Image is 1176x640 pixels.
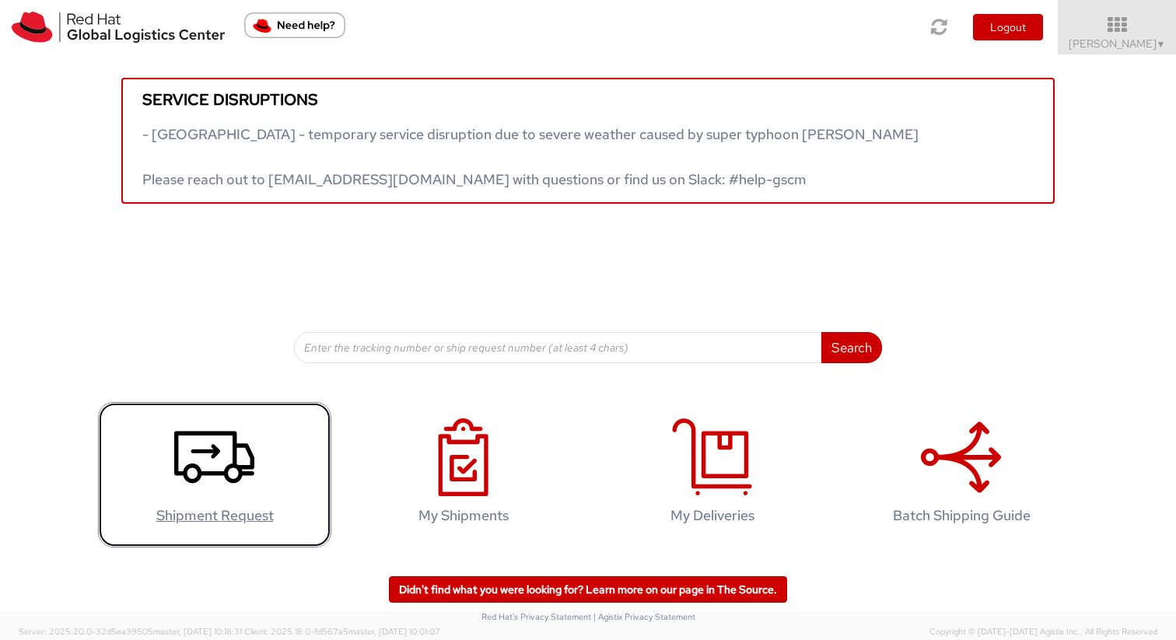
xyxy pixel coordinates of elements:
a: Shipment Request [98,402,331,547]
button: Logout [973,14,1043,40]
h4: Shipment Request [114,508,315,523]
span: Client: 2025.18.0-fd567a5 [244,626,440,637]
span: master, [DATE] 10:18:31 [153,626,242,637]
h4: My Shipments [363,508,564,523]
span: master, [DATE] 10:01:07 [348,626,440,637]
a: Didn't find what you were looking for? Learn more on our page in The Source. [389,576,787,603]
h4: Batch Shipping Guide [861,508,1062,523]
h5: Service disruptions [142,91,1034,108]
a: My Shipments [347,402,580,547]
a: Service disruptions - [GEOGRAPHIC_DATA] - temporary service disruption due to severe weather caus... [121,78,1055,204]
a: My Deliveries [596,402,829,547]
img: rh-logistics-00dfa346123c4ec078e1.svg [12,12,225,43]
button: Need help? [244,12,345,38]
h4: My Deliveries [612,508,813,523]
span: Server: 2025.20.0-32d5ea39505 [19,626,242,637]
span: - [GEOGRAPHIC_DATA] - temporary service disruption due to severe weather caused by super typhoon ... [142,125,919,188]
a: Batch Shipping Guide [845,402,1078,547]
a: | Agistix Privacy Statement [593,611,695,622]
span: Copyright © [DATE]-[DATE] Agistix Inc., All Rights Reserved [929,626,1157,638]
span: ▼ [1157,38,1166,51]
a: Red Hat's Privacy Statement [481,611,591,622]
button: Search [821,332,882,363]
input: Enter the tracking number or ship request number (at least 4 chars) [294,332,822,363]
span: [PERSON_NAME] [1069,37,1166,51]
